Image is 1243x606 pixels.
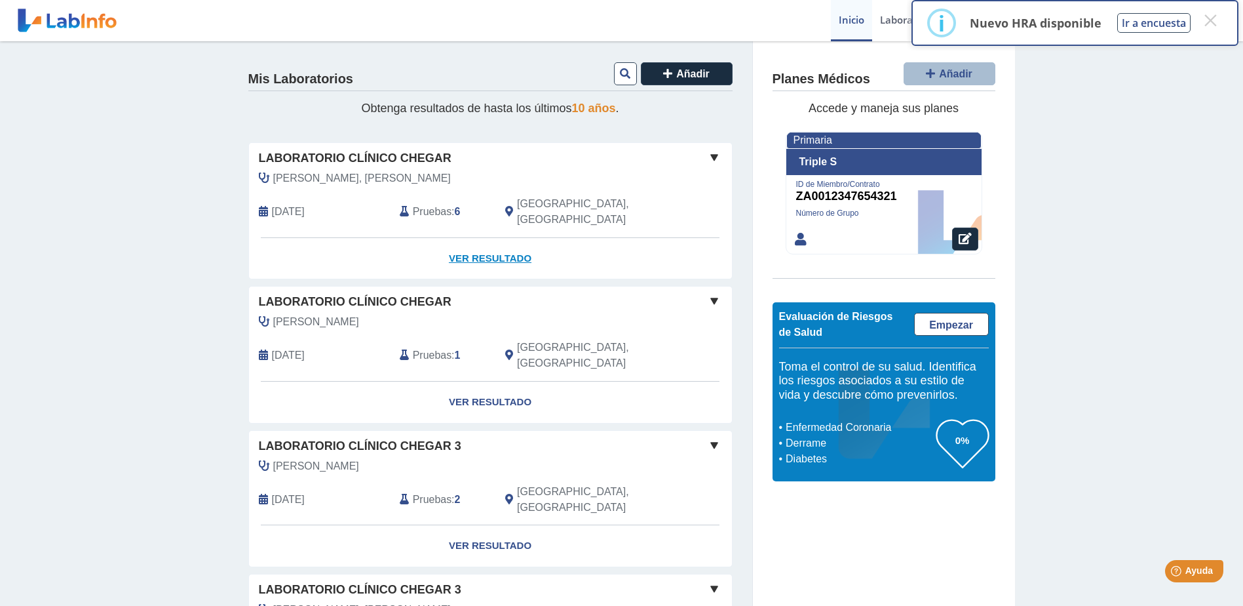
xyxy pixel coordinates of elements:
div: i [938,11,945,35]
a: Ver Resultado [249,525,732,567]
span: Añadir [676,68,710,79]
span: Evaluación de Riesgos de Salud [779,311,893,338]
button: Ir a encuesta [1117,13,1191,33]
span: Rio Grande, PR [517,340,662,371]
li: Enfermedad Coronaria [782,420,936,435]
h5: Toma el control de su salud. Identifica los riesgos asociados a su estilo de vida y descubre cómo... [779,360,989,403]
span: 2024-08-08 [272,492,305,508]
button: Añadir [904,62,995,85]
span: Accede y maneja sus planes [809,102,959,115]
span: Pruebas [413,348,451,363]
span: 2025-09-23 [272,204,305,220]
b: 6 [455,206,461,217]
span: Torres Acevedo, Jose [273,171,451,186]
span: Laboratorio Clínico Chegar [259,293,451,311]
span: Rio Grande, PR [517,196,662,228]
span: 2024-08-09 [272,348,305,363]
span: Obtenga resultados de hasta los últimos . [361,102,619,115]
iframe: Help widget launcher [1126,555,1229,592]
p: Nuevo HRA disponible [970,15,1101,31]
span: Rio Grande, PR [517,484,662,515]
span: Empezar [929,319,973,331]
span: 10 años [572,102,616,115]
h3: 0% [936,432,989,449]
span: Pruebas [413,204,451,220]
span: Rivera, Anibal [273,458,359,474]
li: Derrame [782,435,936,451]
div: : [390,340,495,371]
a: Empezar [914,313,989,336]
li: Diabetes [782,451,936,467]
span: Añadir [939,68,972,79]
b: 2 [455,494,461,505]
a: Ver Resultado [249,238,732,279]
span: Rivera, Anibal [273,314,359,330]
b: 1 [455,350,461,361]
span: Laboratorio Clínico Chegar 3 [259,581,461,599]
span: Laboratorio Clínico Chegar 3 [259,437,461,455]
button: Close this dialog [1198,9,1222,32]
button: Añadir [641,62,733,85]
div: : [390,196,495,228]
div: : [390,484,495,515]
span: Primaria [794,134,832,146]
h4: Planes Médicos [773,71,870,87]
h4: Mis Laboratorios [248,71,353,87]
span: Pruebas [413,492,451,508]
a: Ver Resultado [249,382,732,423]
span: Laboratorio Clínico Chegar [259,150,451,167]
